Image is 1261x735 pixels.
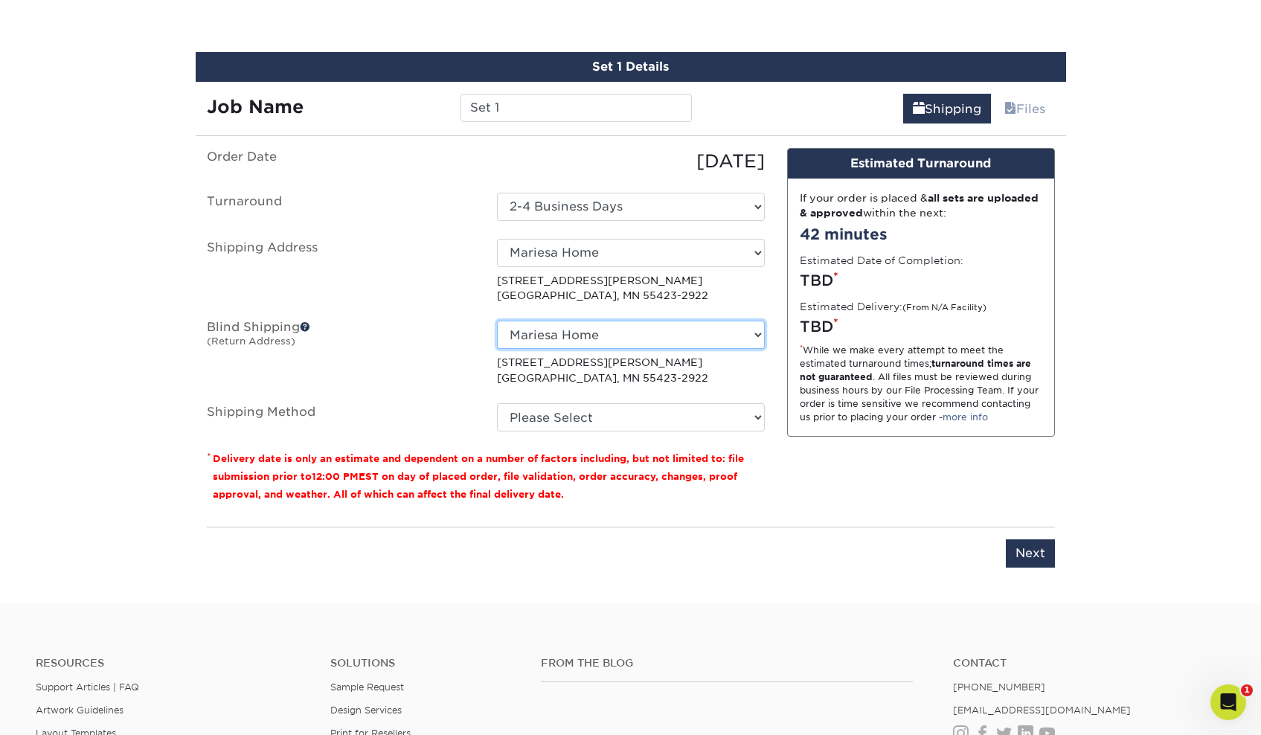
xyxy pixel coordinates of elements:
[800,299,986,314] label: Estimated Delivery:
[207,336,295,347] small: (Return Address)
[788,149,1054,179] div: Estimated Turnaround
[312,471,359,482] span: 12:00 PM
[953,681,1045,693] a: [PHONE_NUMBER]
[800,223,1042,245] div: 42 minutes
[196,321,486,385] label: Blind Shipping
[800,269,1042,292] div: TBD
[1241,684,1253,696] span: 1
[497,273,765,304] p: [STREET_ADDRESS][PERSON_NAME] [GEOGRAPHIC_DATA], MN 55423-2922
[1004,102,1016,116] span: files
[196,403,486,431] label: Shipping Method
[913,102,925,116] span: shipping
[330,681,404,693] a: Sample Request
[486,148,776,175] div: [DATE]
[497,355,765,385] p: [STREET_ADDRESS][PERSON_NAME] [GEOGRAPHIC_DATA], MN 55423-2922
[943,411,988,423] a: more info
[1210,684,1246,720] iframe: Intercom live chat
[541,657,913,670] h4: From the Blog
[213,453,744,500] small: Delivery date is only an estimate and dependent on a number of factors including, but not limited...
[36,681,139,693] a: Support Articles | FAQ
[800,253,963,268] label: Estimated Date of Completion:
[800,190,1042,221] div: If your order is placed & within the next:
[196,148,486,175] label: Order Date
[196,193,486,221] label: Turnaround
[461,94,692,122] input: Enter a job name
[196,52,1066,82] div: Set 1 Details
[902,303,986,312] small: (From N/A Facility)
[330,657,519,670] h4: Solutions
[903,94,991,123] a: Shipping
[953,704,1131,716] a: [EMAIL_ADDRESS][DOMAIN_NAME]
[1006,539,1055,568] input: Next
[995,94,1055,123] a: Files
[800,344,1042,424] div: While we make every attempt to meet the estimated turnaround times; . All files must be reviewed ...
[953,657,1225,670] a: Contact
[4,690,126,730] iframe: Google Customer Reviews
[800,315,1042,338] div: TBD
[36,657,308,670] h4: Resources
[207,96,304,118] strong: Job Name
[196,239,486,304] label: Shipping Address
[330,704,402,716] a: Design Services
